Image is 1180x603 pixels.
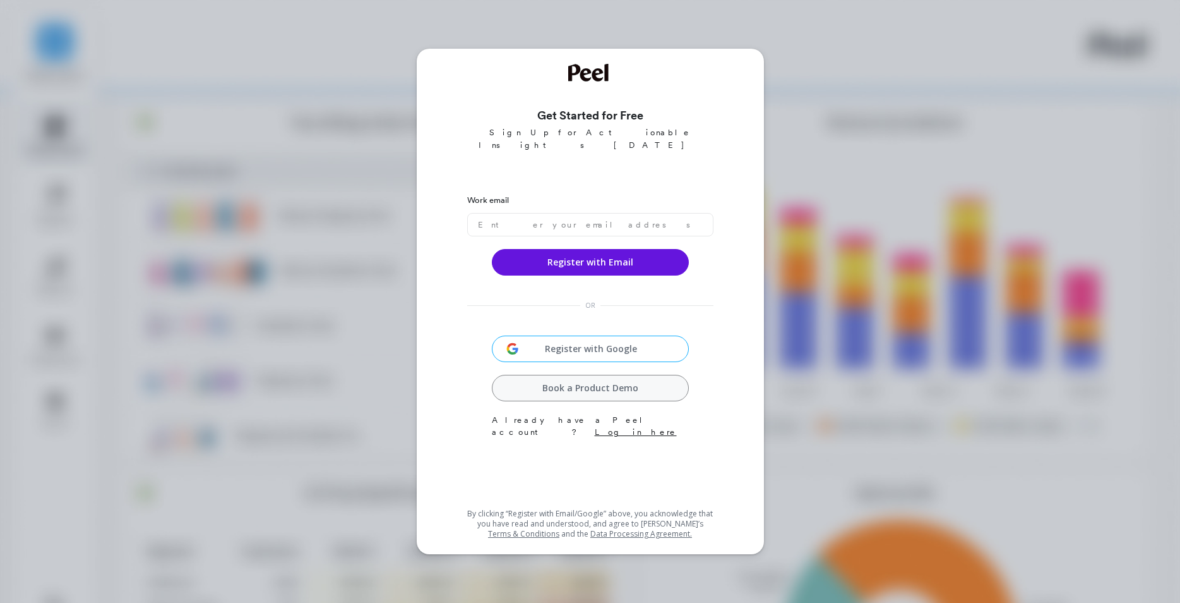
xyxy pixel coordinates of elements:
span: Register with Google [522,343,660,355]
a: Book a Product Demo [492,375,689,401]
h3: Get Started for Free [467,107,713,124]
a: Terms & Conditions [488,528,559,539]
img: svg+xml;base64,PHN2ZyB3aWR0aD0iMzIiIGhlaWdodD0iMzIiIHZpZXdCb3g9IjAgMCAzMiAzMiIgZmlsbD0ibm9uZSIgeG... [503,339,522,358]
p: Already have a Peel account? [492,414,689,439]
label: Work email [467,194,713,207]
input: Enter your email address [467,213,713,236]
p: By clicking “Register with Email/Google” above, you acknowledge that you have read and understood... [467,509,713,539]
a: Log in here [595,427,677,437]
img: Welcome to Peel [568,64,612,82]
p: Sign Up for Actionable Insights [DATE] [467,126,713,151]
button: Register with Email [492,249,689,276]
span: OR [585,301,595,310]
button: Register with Google [492,336,689,362]
a: Data Processing Agreement. [590,528,692,539]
